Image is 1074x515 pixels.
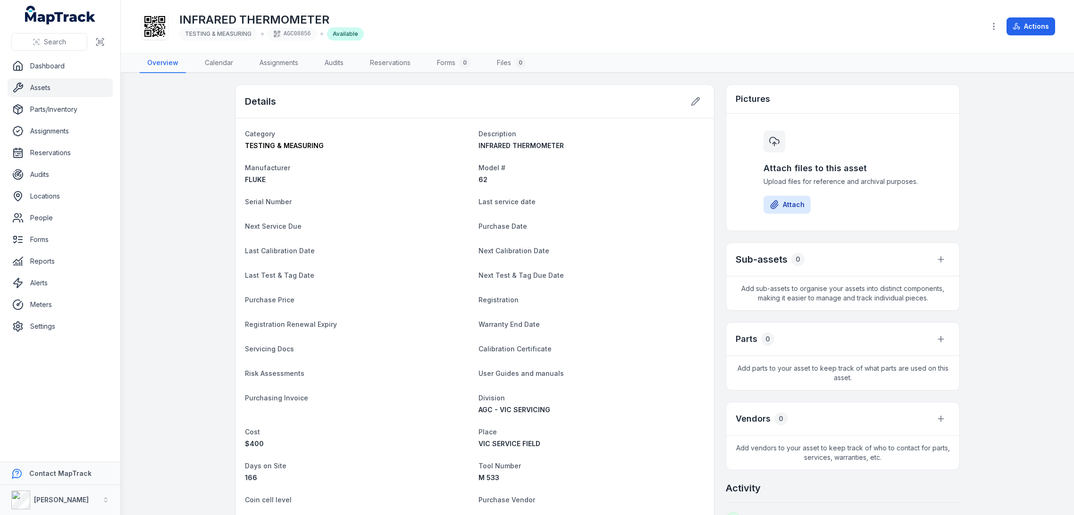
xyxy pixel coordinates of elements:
span: Search [44,37,66,47]
span: Place [478,428,497,436]
a: Reports [8,252,113,271]
a: Audits [317,53,351,73]
h3: Pictures [736,92,770,106]
span: Calibration Certificate [478,345,552,353]
button: Attach [764,196,811,214]
span: 166 [245,473,257,482]
span: FLUKE [245,175,266,183]
span: Next Test & Tag Due Date [478,271,564,279]
span: Tool Number [478,462,521,470]
h3: Attach files to this asset [764,162,922,175]
a: Meters [8,295,113,314]
span: Model # [478,164,505,172]
span: Category [245,130,275,138]
h1: INFRARED THERMOMETER [179,12,364,27]
button: Search [11,33,87,51]
span: Last Test & Tag Date [245,271,314,279]
a: Assets [8,78,113,97]
a: Assignments [252,53,306,73]
a: Alerts [8,274,113,292]
span: Registration [478,296,519,304]
span: Last service date [478,198,536,206]
span: Purchasing Invoice [245,394,308,402]
span: M 533 [478,473,499,482]
strong: [PERSON_NAME] [34,496,89,504]
span: Add vendors to your asset to keep track of who to contact for parts, services, warranties, etc. [726,436,959,470]
span: Purchase Date [478,222,527,230]
span: Coin cell level [245,496,292,504]
a: Parts/Inventory [8,100,113,119]
span: Add parts to your asset to keep track of what parts are used on this asset. [726,356,959,390]
span: Next Service Due [245,222,302,230]
a: Calendar [197,53,241,73]
div: 0 [515,57,526,68]
span: 62 [478,175,487,183]
span: Serial Number [245,198,292,206]
span: Manufacturer [245,164,290,172]
a: Assignments [8,122,113,141]
span: TESTING & MEASURING [185,30,252,37]
div: 0 [774,412,788,425]
span: Registration Renewal Expiry [245,320,337,328]
a: People [8,208,113,227]
span: TESTING & MEASURING [245,141,324,150]
span: Servicing Docs [245,345,294,353]
span: Purchase Price [245,296,294,304]
span: Next Calibration Date [478,247,549,255]
div: Available [327,27,364,41]
h3: Vendors [736,412,771,425]
span: Cost [245,428,260,436]
span: Description [478,130,516,138]
a: Reservations [362,53,418,73]
span: Division [478,394,505,402]
strong: Contact MapTrack [29,469,92,477]
span: Warranty End Date [478,320,540,328]
a: Dashboard [8,57,113,75]
span: Risk Assessments [245,369,304,377]
span: AGC - VIC SERVICING [478,406,550,414]
h2: Sub-assets [736,253,788,266]
span: 400 AUD [245,440,264,448]
span: Days on Site [245,462,286,470]
span: VIC SERVICE FIELD [478,440,540,448]
div: 0 [459,57,470,68]
h2: Activity [726,482,761,495]
a: Settings [8,317,113,336]
div: 0 [791,253,805,266]
span: INFRARED THERMOMETER [478,141,564,150]
a: Audits [8,165,113,184]
a: Files0 [489,53,534,73]
a: MapTrack [25,6,96,25]
h3: Parts [736,332,757,346]
div: 0 [761,332,774,346]
span: Upload files for reference and archival purposes. [764,177,922,186]
span: User Guides and manuals [478,369,564,377]
a: Locations [8,187,113,206]
a: Forms [8,230,113,249]
button: Actions [1007,17,1055,35]
span: Last Calibration Date [245,247,315,255]
span: Purchase Vendor [478,496,535,504]
a: Reservations [8,143,113,162]
span: Add sub-assets to organise your assets into distinct components, making it easier to manage and t... [726,276,959,310]
a: Overview [140,53,186,73]
h2: Details [245,95,276,108]
a: Forms0 [429,53,478,73]
div: AGC08856 [268,27,317,41]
